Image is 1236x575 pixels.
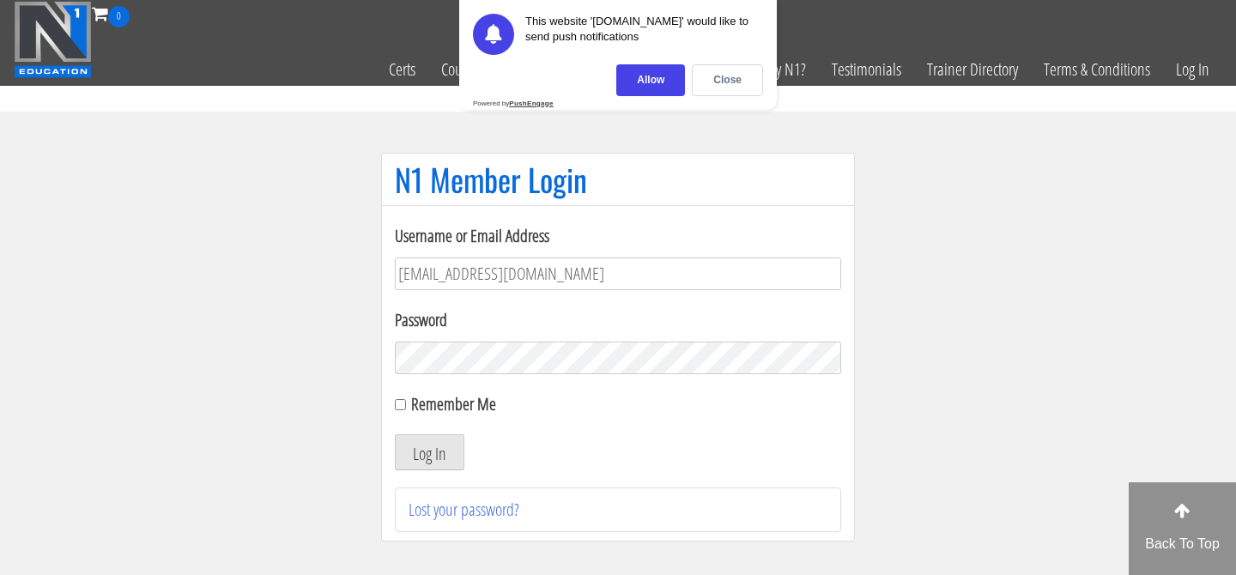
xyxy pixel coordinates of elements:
[108,6,130,27] span: 0
[395,162,841,197] h1: N1 Member Login
[616,64,685,96] div: Allow
[692,64,763,96] div: Close
[743,27,819,112] a: Why N1?
[395,223,841,249] label: Username or Email Address
[1163,27,1222,112] a: Log In
[1031,27,1163,112] a: Terms & Conditions
[1129,534,1236,554] p: Back To Top
[395,307,841,333] label: Password
[525,14,763,55] div: This website '[DOMAIN_NAME]' would like to send push notifications
[14,1,92,78] img: n1-education
[376,27,428,112] a: Certs
[92,2,130,25] a: 0
[473,100,554,107] div: Powered by
[395,434,464,470] button: Log In
[819,27,914,112] a: Testimonials
[411,392,496,415] label: Remember Me
[509,100,553,107] strong: PushEngage
[428,27,513,112] a: Course List
[914,27,1031,112] a: Trainer Directory
[409,498,519,521] a: Lost your password?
